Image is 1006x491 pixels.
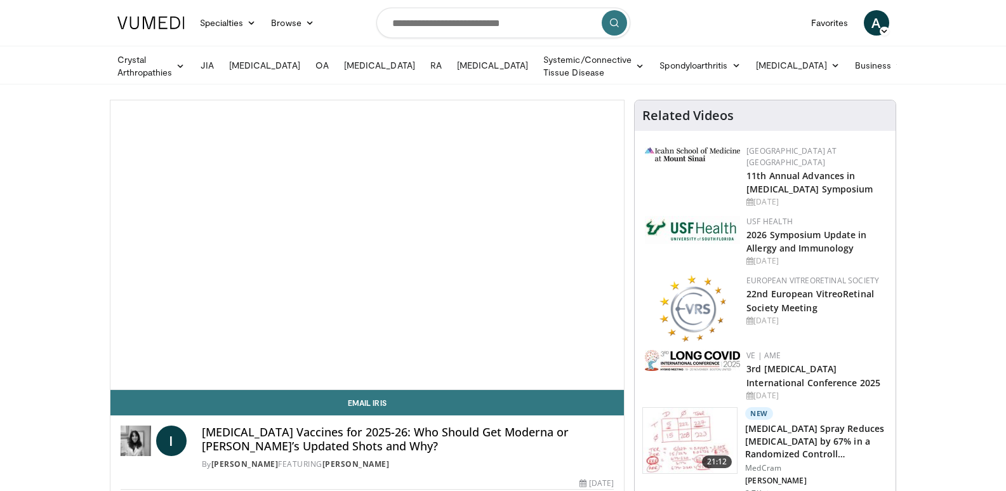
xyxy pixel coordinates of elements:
img: VuMedi Logo [117,17,185,29]
div: [DATE] [746,255,885,267]
div: By FEATURING [202,459,614,470]
video-js: Video Player [110,100,625,390]
a: 3rd [MEDICAL_DATA] International Conference 2025 [746,363,880,388]
input: Search topics, interventions [376,8,630,38]
p: MedCram [745,463,888,473]
a: [GEOGRAPHIC_DATA] at [GEOGRAPHIC_DATA] [746,145,837,168]
a: VE | AME [746,350,781,361]
a: A [864,10,889,36]
a: [MEDICAL_DATA] [748,53,847,78]
h3: [MEDICAL_DATA] Spray Reduces [MEDICAL_DATA] by 67% in a Randomized Controll… [745,422,888,461]
img: 3aa743c9-7c3f-4fab-9978-1464b9dbe89c.png.150x105_q85_autocrop_double_scale_upscale_version-0.2.jpg [645,147,740,161]
a: [MEDICAL_DATA] [222,53,308,78]
p: New [745,407,773,420]
a: Favorites [804,10,856,36]
div: [DATE] [579,478,614,489]
a: 2026 Symposium Update in Allergy and Immunology [746,229,866,254]
img: Dr. Iris Gorfinkel [121,426,151,456]
div: [DATE] [746,196,885,208]
a: USF Health [746,216,793,227]
a: 11th Annual Advances in [MEDICAL_DATA] Symposium [746,170,873,195]
div: [DATE] [746,315,885,326]
a: Browse [263,10,322,36]
h4: Related Videos [642,108,734,123]
a: Spondyloarthritis [652,53,748,78]
div: [DATE] [746,390,885,401]
a: Business [847,53,912,78]
a: RA [423,53,449,78]
a: 22nd European VitreoRetinal Society Meeting [746,288,874,313]
a: [MEDICAL_DATA] [449,53,536,78]
a: [PERSON_NAME] [322,459,390,469]
span: 21:12 [702,455,732,468]
a: Email Iris [110,390,625,415]
a: Systemic/Connective Tissue Disease [536,53,652,79]
img: 500bc2c6-15b5-4613-8fa2-08603c32877b.150x105_q85_crop-smart_upscale.jpg [643,408,737,474]
h4: [MEDICAL_DATA] Vaccines for 2025-26: Who Should Get Moderna or [PERSON_NAME]’s Updated Shots and ... [202,426,614,453]
a: JIA [193,53,222,78]
img: ee0f788f-b72d-444d-91fc-556bb330ec4c.png.150x105_q85_autocrop_double_scale_upscale_version-0.2.png [659,275,726,342]
a: Crystal Arthropathies [110,53,193,79]
img: a2792a71-925c-4fc2-b8ef-8d1b21aec2f7.png.150x105_q85_autocrop_double_scale_upscale_version-0.2.jpg [645,350,740,371]
a: [MEDICAL_DATA] [336,53,423,78]
a: European VitreoRetinal Society [746,275,879,286]
a: I [156,426,187,456]
img: 6ba8804a-8538-4002-95e7-a8f8012d4a11.png.150x105_q85_autocrop_double_scale_upscale_version-0.2.jpg [645,216,740,244]
p: [PERSON_NAME] [745,476,888,486]
a: [PERSON_NAME] [211,459,279,469]
a: OA [308,53,336,78]
a: Specialties [192,10,264,36]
